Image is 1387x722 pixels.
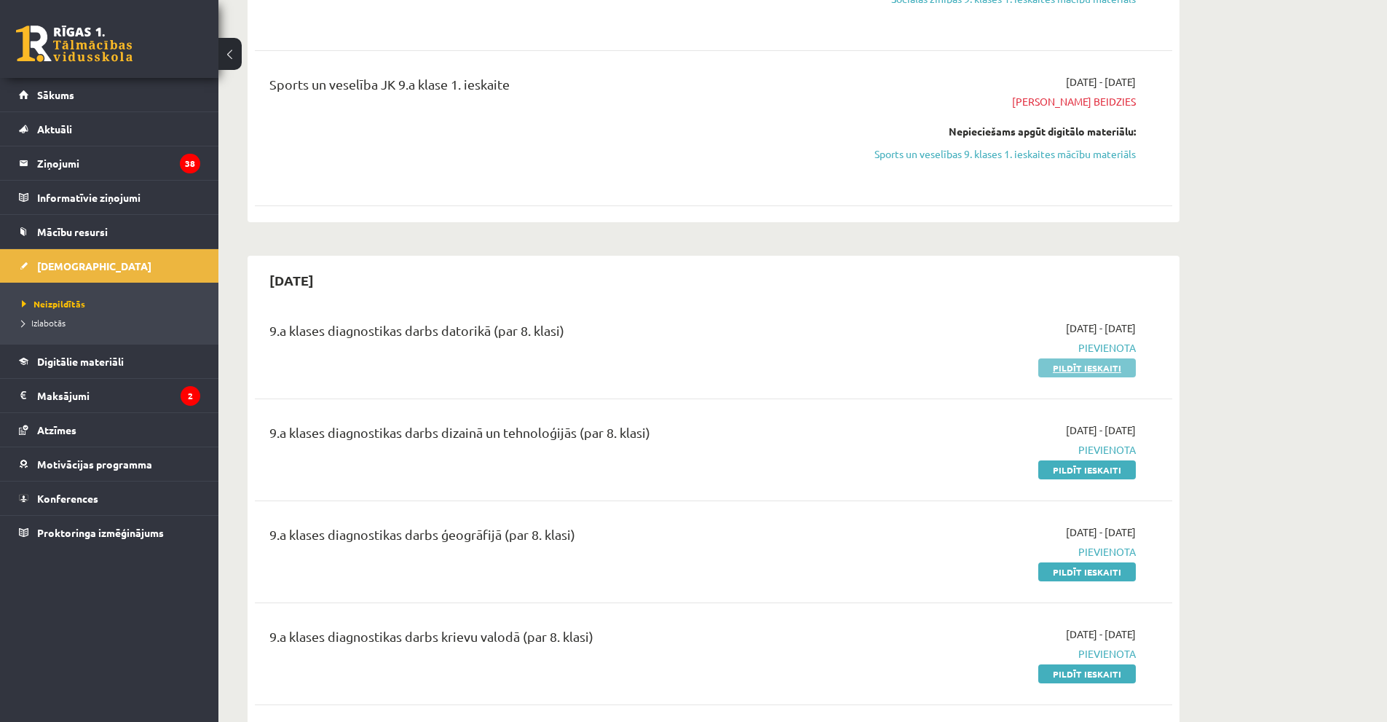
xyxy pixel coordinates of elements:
[1066,525,1136,540] span: [DATE] - [DATE]
[37,492,98,505] span: Konferences
[16,25,133,62] a: Rīgas 1. Tālmācības vidusskola
[861,94,1136,109] span: [PERSON_NAME] beidzies
[37,379,200,412] legend: Maksājumi
[1038,562,1136,581] a: Pildīt ieskaiti
[19,78,200,111] a: Sākums
[861,442,1136,458] span: Pievienota
[269,525,839,552] div: 9.a klases diagnostikas darbs ģeogrāfijā (par 8. klasi)
[19,345,200,378] a: Digitālie materiāli
[37,526,164,539] span: Proktoringa izmēģinājums
[255,263,328,297] h2: [DATE]
[19,413,200,447] a: Atzīmes
[22,297,204,310] a: Neizpildītās
[861,646,1136,662] span: Pievienota
[269,74,839,101] div: Sports un veselība JK 9.a klase 1. ieskaite
[269,627,839,654] div: 9.a klases diagnostikas darbs krievu valodā (par 8. klasi)
[37,259,151,272] span: [DEMOGRAPHIC_DATA]
[19,482,200,515] a: Konferences
[37,88,74,101] span: Sākums
[1038,358,1136,377] a: Pildīt ieskaiti
[37,122,72,136] span: Aktuāli
[19,181,200,214] a: Informatīvie ziņojumi
[1066,423,1136,438] span: [DATE] - [DATE]
[861,340,1136,356] span: Pievienota
[1066,321,1136,336] span: [DATE] - [DATE]
[37,355,124,368] span: Digitālie materiāli
[1038,664,1136,683] a: Pildīt ieskaiti
[19,516,200,549] a: Proktoringa izmēģinājums
[861,544,1136,560] span: Pievienota
[181,386,200,406] i: 2
[37,225,108,238] span: Mācību resursi
[22,317,66,329] span: Izlabotās
[19,215,200,248] a: Mācību resursi
[19,379,200,412] a: Maksājumi2
[37,458,152,471] span: Motivācijas programma
[37,146,200,180] legend: Ziņojumi
[19,249,200,283] a: [DEMOGRAPHIC_DATA]
[22,298,85,310] span: Neizpildītās
[1066,74,1136,90] span: [DATE] - [DATE]
[269,321,839,348] div: 9.a klases diagnostikas darbs datorikā (par 8. klasi)
[861,146,1136,162] a: Sports un veselības 9. klases 1. ieskaites mācību materiāls
[19,112,200,146] a: Aktuāli
[861,124,1136,139] div: Nepieciešams apgūt digitālo materiālu:
[1038,460,1136,479] a: Pildīt ieskaiti
[22,316,204,329] a: Izlabotās
[19,146,200,180] a: Ziņojumi38
[37,181,200,214] legend: Informatīvie ziņojumi
[1066,627,1136,642] span: [DATE] - [DATE]
[19,447,200,481] a: Motivācijas programma
[180,154,200,173] i: 38
[269,423,839,450] div: 9.a klases diagnostikas darbs dizainā un tehnoloģijās (par 8. klasi)
[37,423,76,436] span: Atzīmes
